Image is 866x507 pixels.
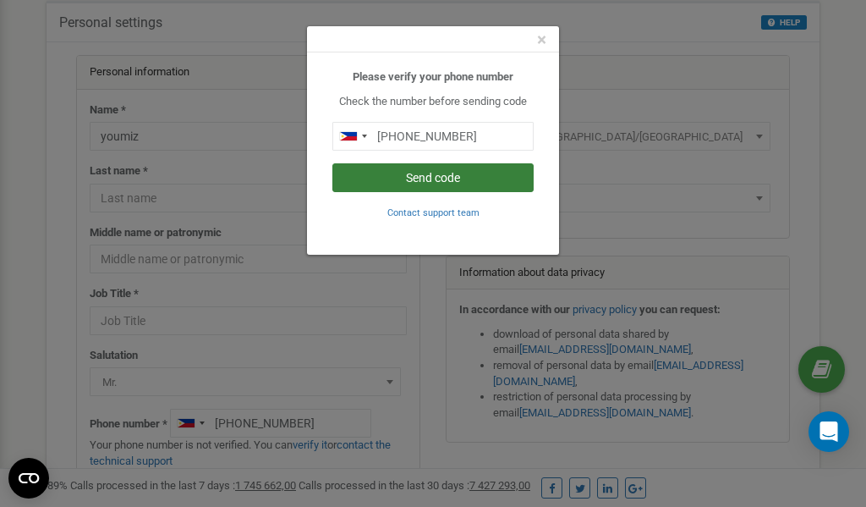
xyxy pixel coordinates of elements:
a: Contact support team [387,206,480,218]
span: × [537,30,546,50]
button: Open CMP widget [8,458,49,499]
p: Check the number before sending code [332,94,534,110]
div: Open Intercom Messenger [808,411,849,452]
b: Please verify your phone number [353,70,513,83]
button: Close [537,31,546,49]
button: Send code [332,163,534,192]
input: 0905 123 4567 [332,122,534,151]
div: Telephone country code [333,123,372,150]
small: Contact support team [387,207,480,218]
